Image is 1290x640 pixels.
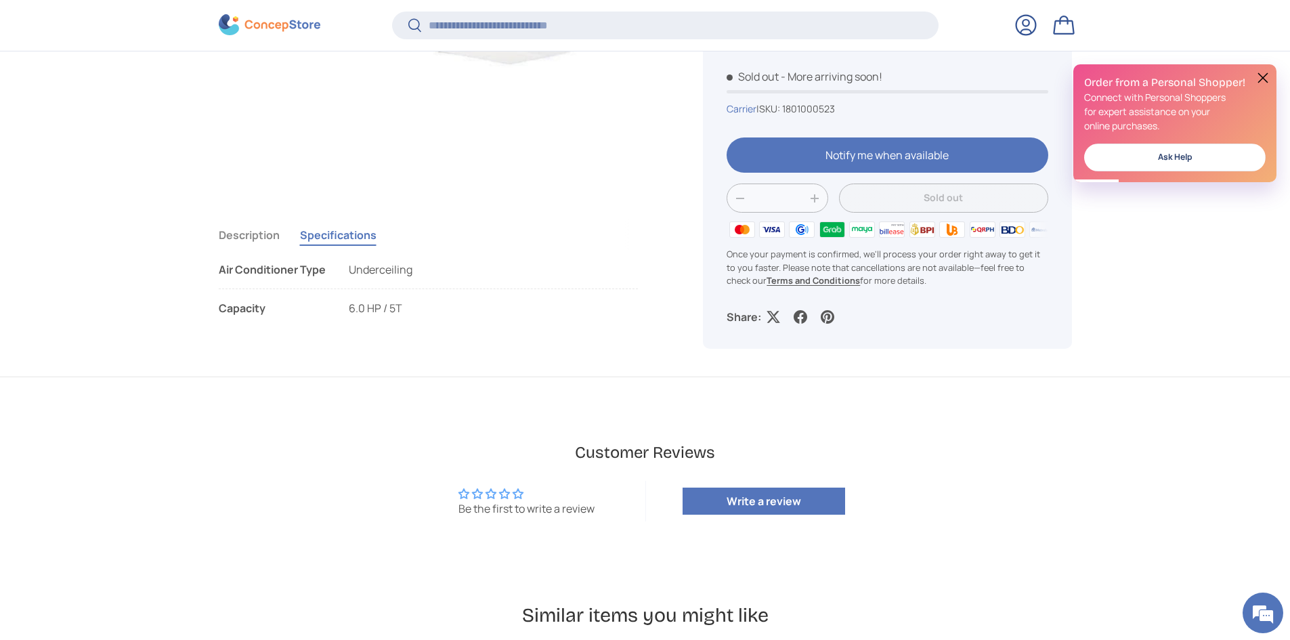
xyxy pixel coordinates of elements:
img: qrph [967,219,997,240]
h2: Order from a Personal Shopper! [1084,75,1266,90]
span: 1801000523 [782,102,835,115]
img: gcash [787,219,817,240]
a: Terms and Conditions [767,274,860,286]
span: | [756,102,835,115]
button: Description [219,219,280,251]
span: SKU: [759,102,780,115]
a: Write a review [683,488,845,515]
p: Share: [727,309,761,325]
span: Underceiling [349,262,412,277]
div: Air Conditioner Type [219,261,327,278]
h2: Similar items you might like [219,603,1072,628]
img: metrobank [1027,219,1057,240]
button: Sold out [839,184,1048,213]
img: bdo [997,219,1027,240]
img: ConcepStore [219,15,320,36]
button: Specifications [300,219,377,251]
a: Carrier [727,102,756,115]
a: Ask Help [1084,144,1266,171]
p: - More arriving soon! [781,69,882,84]
img: visa [757,219,787,240]
img: maya [847,219,877,240]
div: Capacity [219,300,327,316]
img: billease [877,219,907,240]
img: master [727,219,756,240]
img: ubp [937,219,967,240]
p: Connect with Personal Shoppers for expert assistance on your online purchases. [1084,90,1266,133]
img: bpi [907,219,937,240]
img: grabpay [817,219,846,240]
p: Once your payment is confirmed, we'll process your order right away to get it to you faster. Plea... [727,248,1048,287]
div: Be the first to write a review [458,501,595,516]
span: Sold out [727,69,779,84]
span: 6.0 HP / 5T [349,301,402,316]
h2: Customer Reviews [250,442,1041,465]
